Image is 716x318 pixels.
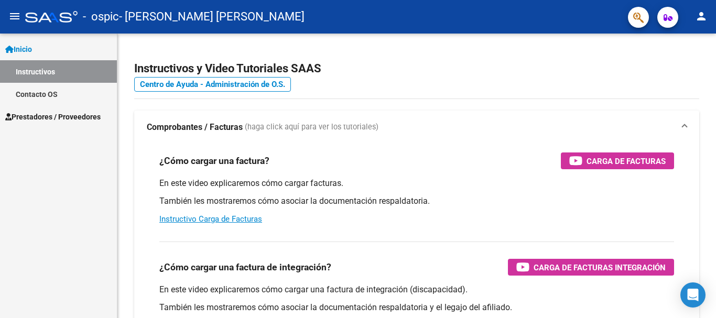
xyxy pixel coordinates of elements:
[5,43,32,55] span: Inicio
[159,284,674,295] p: En este video explicaremos cómo cargar una factura de integración (discapacidad).
[159,178,674,189] p: En este video explicaremos cómo cargar facturas.
[695,10,708,23] mat-icon: person
[5,111,101,123] span: Prestadores / Proveedores
[159,195,674,207] p: También les mostraremos cómo asociar la documentación respaldatoria.
[134,77,291,92] a: Centro de Ayuda - Administración de O.S.
[680,282,706,308] div: Open Intercom Messenger
[134,59,699,79] h2: Instructivos y Video Tutoriales SAAS
[245,122,378,133] span: (haga click aquí para ver los tutoriales)
[159,302,674,313] p: También les mostraremos cómo asociar la documentación respaldatoria y el legajo del afiliado.
[134,111,699,144] mat-expansion-panel-header: Comprobantes / Facturas (haga click aquí para ver los tutoriales)
[587,155,666,168] span: Carga de Facturas
[561,152,674,169] button: Carga de Facturas
[159,260,331,275] h3: ¿Cómo cargar una factura de integración?
[83,5,119,28] span: - ospic
[119,5,305,28] span: - [PERSON_NAME] [PERSON_NAME]
[147,122,243,133] strong: Comprobantes / Facturas
[508,259,674,276] button: Carga de Facturas Integración
[159,153,269,168] h3: ¿Cómo cargar una factura?
[534,261,666,274] span: Carga de Facturas Integración
[159,214,262,224] a: Instructivo Carga de Facturas
[8,10,21,23] mat-icon: menu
